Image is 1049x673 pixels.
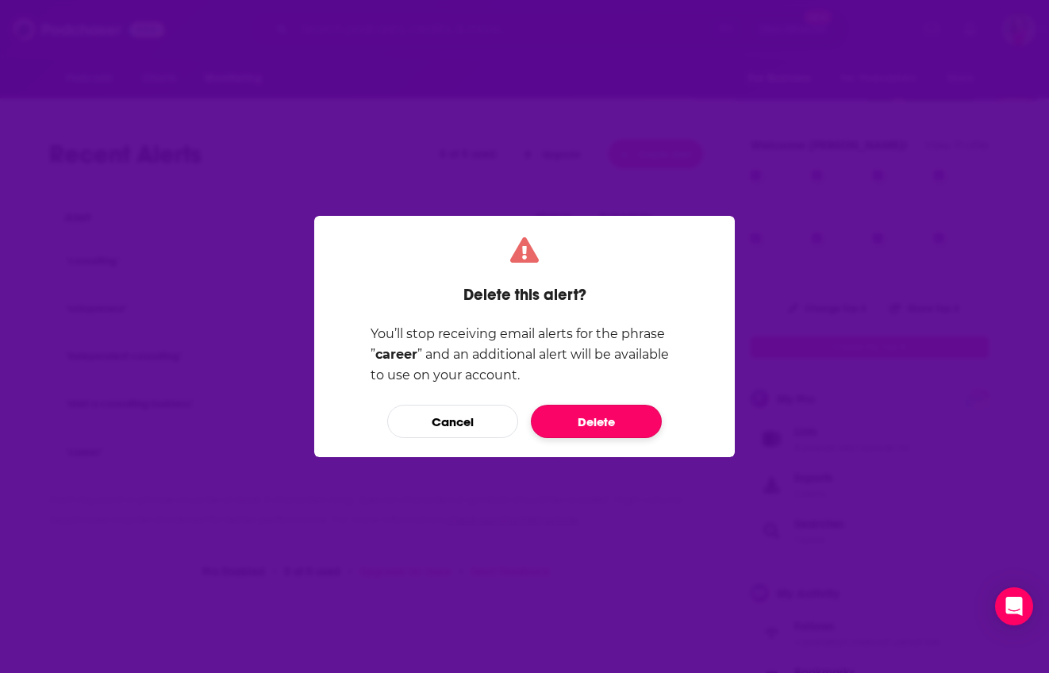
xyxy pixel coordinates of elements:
button: Delete [531,405,662,438]
h1: Delete this alert? [463,285,586,305]
p: You’ll stop receiving email alerts for the phrase ” ” and an additional alert will be available t... [371,324,678,386]
div: Open Intercom Messenger [995,587,1033,625]
b: career [375,347,417,362]
button: Cancel [387,405,518,438]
